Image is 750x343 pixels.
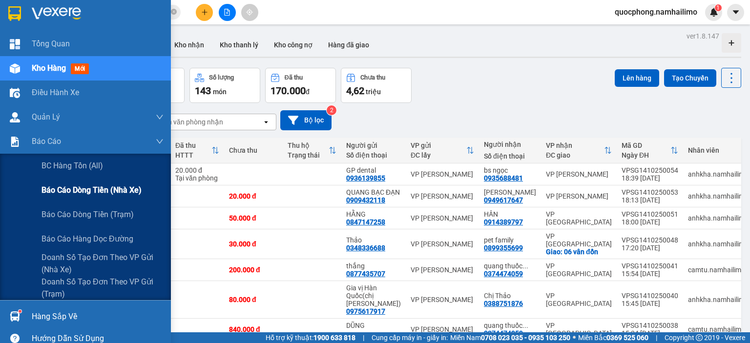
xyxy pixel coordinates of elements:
[283,138,341,163] th: Toggle SortBy
[411,266,474,274] div: VP [PERSON_NAME]
[656,332,657,343] span: |
[484,152,536,160] div: Số điện thoại
[688,146,750,154] div: Nhân viên
[541,138,617,163] th: Toggle SortBy
[688,214,750,222] div: anhkha.namhailimo
[71,63,89,74] span: mới
[262,118,270,126] svg: open
[688,296,750,303] div: anhkha.namhailimo
[171,8,177,17] span: close-circle
[481,334,570,342] strong: 0708 023 035 - 0935 103 250
[688,170,750,178] div: anhkha.namhailimo
[42,251,164,276] span: Doanh số tạo đơn theo VP gửi (nhà xe)
[578,332,648,343] span: Miền Bắc
[42,160,103,172] span: BC hàng tồn (all)
[229,266,278,274] div: 200.000 đ
[42,233,133,245] span: Báo cáo hàng dọc đường
[731,8,740,17] span: caret-down
[327,105,336,115] sup: 2
[346,307,385,315] div: 0975617917
[10,39,20,49] img: dashboard-icon
[622,262,678,270] div: VPSG1410250041
[484,244,523,252] div: 0899355699
[522,322,528,329] span: ...
[42,184,142,196] span: Báo cáo dòng tiền (nhà xe)
[201,9,208,16] span: plus
[615,69,659,87] button: Lên hàng
[484,292,536,300] div: Chị Thảo
[716,4,720,11] span: 1
[266,332,355,343] span: Hỗ trợ kỹ thuật:
[346,270,385,278] div: 0877435707
[715,4,722,11] sup: 1
[285,74,303,81] div: Đã thu
[175,174,219,182] div: Tại văn phòng
[10,88,20,98] img: warehouse-icon
[32,135,61,147] span: Báo cáo
[212,33,266,57] button: Kho thanh lý
[366,88,381,96] span: triệu
[266,33,320,57] button: Kho công nợ
[484,141,536,148] div: Người nhận
[32,38,70,50] span: Tổng Quan
[484,270,523,278] div: 0374474059
[175,141,211,149] div: Đã thu
[346,210,401,218] div: HẰNG
[622,300,678,307] div: 15:45 [DATE]
[484,174,523,182] div: 0935688481
[32,63,66,73] span: Kho hàng
[288,141,329,149] div: Thu hộ
[622,174,678,182] div: 18:39 [DATE]
[450,332,570,343] span: Miền Nam
[484,236,536,244] div: pet family
[10,334,20,343] span: question-circle
[32,86,79,99] span: Điều hành xe
[229,214,278,222] div: 50.000 đ
[346,188,401,196] div: QUANG BẠC ĐẠN
[709,8,718,17] img: icon-new-feature
[10,63,20,74] img: warehouse-icon
[484,210,536,218] div: HÂN
[484,262,536,270] div: quang thuốc 0708001532
[546,141,604,149] div: VP nhận
[213,88,227,96] span: món
[546,151,604,159] div: ĐC giao
[546,170,612,178] div: VP [PERSON_NAME]
[372,332,448,343] span: Cung cấp máy in - giấy in:
[664,69,716,87] button: Tạo Chuyến
[265,68,336,103] button: Đã thu170.000đ
[688,325,750,333] div: camtu.namhailimo
[411,240,474,248] div: VP [PERSON_NAME]
[175,151,211,159] div: HTTT
[346,236,401,244] div: Thảo
[346,85,364,97] span: 4,62
[280,110,332,130] button: Bộ lọc
[727,4,744,21] button: caret-down
[617,138,683,163] th: Toggle SortBy
[622,329,678,337] div: 15:34 [DATE]
[346,244,385,252] div: 0348336688
[346,284,401,307] div: Gia vị Hàn Quốc(chị Huế)
[229,146,278,154] div: Chưa thu
[484,300,523,307] div: 0388751876
[320,33,377,57] button: Hàng đã giao
[573,336,576,340] span: ⚪️
[622,292,678,300] div: VPSG1410250040
[241,4,258,21] button: aim
[32,111,60,123] span: Quản Lý
[167,33,212,57] button: Kho nhận
[219,4,236,21] button: file-add
[696,334,703,341] span: copyright
[306,88,310,96] span: đ
[346,151,401,159] div: Số điện thoại
[10,112,20,122] img: warehouse-icon
[546,192,612,200] div: VP [PERSON_NAME]
[622,188,678,196] div: VPSG1410250053
[189,68,260,103] button: Số lượng143món
[313,334,355,342] strong: 1900 633 818
[522,262,528,270] span: ...
[546,232,612,248] div: VP [GEOGRAPHIC_DATA]
[484,166,536,174] div: bs ngọc
[10,311,20,322] img: warehouse-icon
[170,138,224,163] th: Toggle SortBy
